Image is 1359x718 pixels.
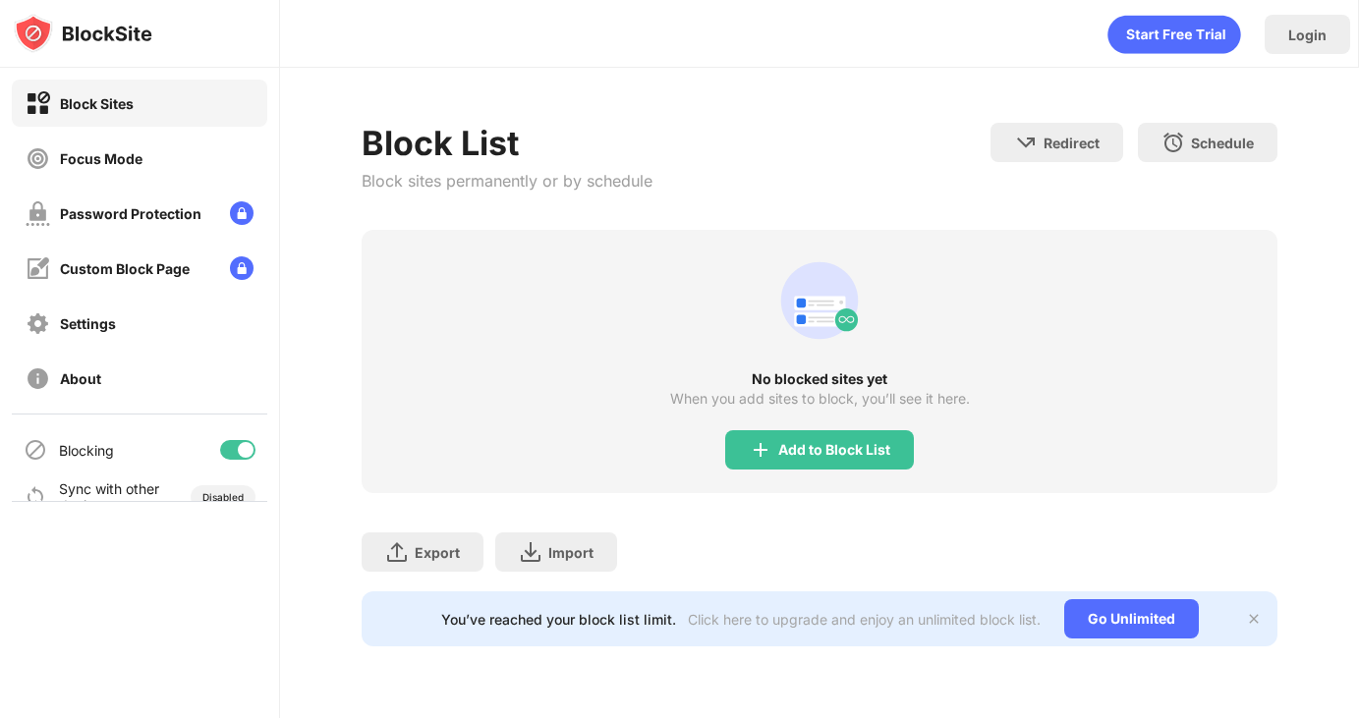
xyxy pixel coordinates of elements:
[26,311,50,336] img: settings-off.svg
[26,256,50,281] img: customize-block-page-off.svg
[60,370,101,387] div: About
[1191,135,1254,151] div: Schedule
[688,611,1041,628] div: Click here to upgrade and enjoy an unlimited block list.
[59,442,114,459] div: Blocking
[26,201,50,226] img: password-protection-off.svg
[362,123,652,163] div: Block List
[60,95,134,112] div: Block Sites
[59,480,160,514] div: Sync with other devices
[362,371,1277,387] div: No blocked sites yet
[26,146,50,171] img: focus-off.svg
[60,205,201,222] div: Password Protection
[24,438,47,462] img: blocking-icon.svg
[362,171,652,191] div: Block sites permanently or by schedule
[24,485,47,509] img: sync-icon.svg
[441,611,676,628] div: You’ve reached your block list limit.
[14,14,152,53] img: logo-blocksite.svg
[1288,27,1327,43] div: Login
[230,201,254,225] img: lock-menu.svg
[26,91,50,116] img: block-on.svg
[60,260,190,277] div: Custom Block Page
[1064,599,1199,638] div: Go Unlimited
[1107,15,1241,54] div: animation
[60,315,116,332] div: Settings
[60,150,142,167] div: Focus Mode
[548,544,594,561] div: Import
[1044,135,1100,151] div: Redirect
[202,491,244,503] div: Disabled
[772,253,867,348] div: animation
[778,442,890,458] div: Add to Block List
[230,256,254,280] img: lock-menu.svg
[1246,611,1262,627] img: x-button.svg
[415,544,460,561] div: Export
[670,391,970,407] div: When you add sites to block, you’ll see it here.
[26,366,50,391] img: about-off.svg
